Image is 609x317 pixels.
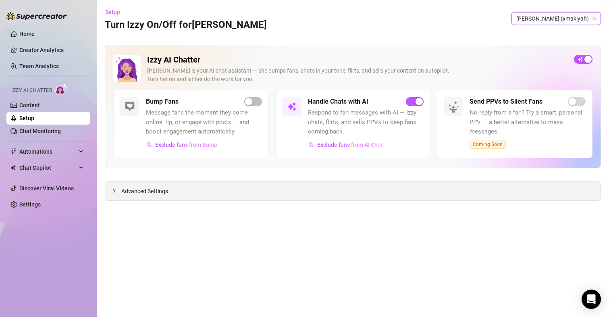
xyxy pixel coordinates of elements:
[6,12,67,20] img: logo-BBDzfeDw.svg
[147,55,567,65] h2: Izzy AI Chatter
[112,188,116,193] span: collapsed
[308,138,383,151] button: Exclude fans from AI Chat
[19,161,77,174] span: Chat Copilot
[470,97,542,106] h5: Send PPVs to Silent Fans
[308,142,314,148] img: svg%3e
[317,142,383,148] span: Exclude fans from AI Chat
[10,165,16,171] img: Chat Copilot
[470,108,586,137] span: No reply from a fan? Try a smart, personal PPV — a better alternative to mass messages.
[19,102,40,108] a: Content
[287,102,297,111] img: svg%3e
[19,44,84,56] a: Creator Analytics
[146,97,179,106] h5: Bump Fans
[11,87,52,94] span: Izzy AI Chatter
[125,102,135,111] img: svg%3e
[19,63,59,69] a: Team Analytics
[592,16,597,21] span: team
[55,83,68,95] img: AI Chatter
[470,140,506,149] span: Coming Soon
[448,101,461,114] img: silent-fans-ppv-o-N6Mmdf.svg
[113,55,141,82] img: Izzy AI Chatter
[308,108,424,137] span: Respond to fan messages with AI — Izzy chats, flirts, and sells PPVs to keep fans coming back.
[10,148,17,155] span: thunderbolt
[105,6,127,19] button: Setup
[308,97,368,106] h5: Handle Chats with AI
[147,67,567,83] div: [PERSON_NAME] is your AI chat assistant — she bumps fans, chats in your tone, flirts, and sells y...
[516,13,596,25] span: maki (xmakiyah)
[19,185,74,192] a: Discover Viral Videos
[582,290,601,309] div: Open Intercom Messenger
[146,138,218,151] button: Exclude fans from Bump
[105,9,120,15] span: Setup
[146,108,262,137] span: Message fans the moment they come online, tip, or engage with posts — and boost engagement automa...
[19,128,61,134] a: Chat Monitoring
[121,187,168,196] span: Advanced Settings
[19,31,35,37] a: Home
[155,142,217,148] span: Exclude fans from Bump
[19,145,77,158] span: Automations
[105,19,267,31] h3: Turn Izzy On/Off for [PERSON_NAME]
[19,115,34,121] a: Setup
[112,186,121,195] div: collapsed
[146,142,152,148] img: svg%3e
[19,201,41,208] a: Settings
